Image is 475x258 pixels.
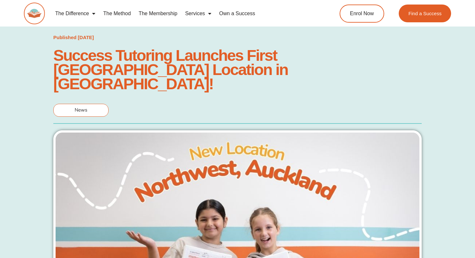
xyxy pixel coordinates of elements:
[340,5,384,23] a: Enrol Now
[350,11,374,16] span: Enrol Now
[135,6,181,21] a: The Membership
[408,11,442,16] span: Find a Success
[53,33,94,42] a: Published [DATE]
[75,107,87,113] span: News
[215,6,259,21] a: Own a Success
[53,35,77,40] span: Published
[51,6,100,21] a: The Difference
[78,35,94,40] time: [DATE]
[181,6,215,21] a: Services
[51,6,315,21] nav: Menu
[53,48,422,91] h1: Success Tutoring Launches First [GEOGRAPHIC_DATA] Location in [GEOGRAPHIC_DATA]!
[99,6,134,21] a: The Method
[399,5,451,22] a: Find a Success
